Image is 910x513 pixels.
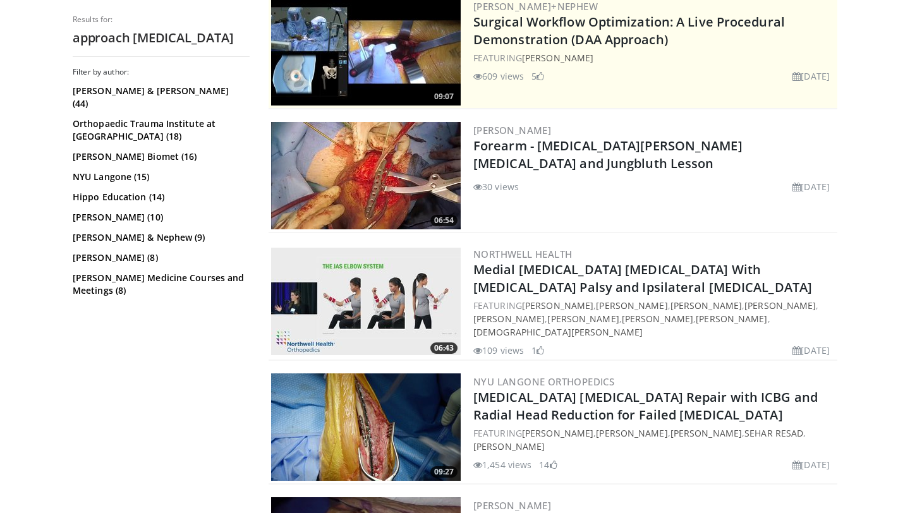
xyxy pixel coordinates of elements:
[473,248,572,260] a: Northwell Health
[473,426,835,453] div: FEATURING , , , ,
[73,231,246,244] a: [PERSON_NAME] & Nephew (9)
[430,342,458,354] span: 06:43
[430,466,458,478] span: 09:27
[73,150,246,163] a: [PERSON_NAME] Biomet (16)
[792,69,830,83] li: [DATE]
[430,91,458,102] span: 09:07
[73,30,250,46] h2: approach [MEDICAL_DATA]
[271,373,461,481] a: 09:27
[473,180,519,193] li: 30 views
[271,122,461,229] a: 06:54
[271,373,461,481] img: 701f4cd5-525e-4ba9-aa50-79fb4386ff7d.jpg.300x170_q85_crop-smart_upscale.jpg
[73,191,246,203] a: Hippo Education (14)
[473,69,524,83] li: 609 views
[596,427,667,439] a: [PERSON_NAME]
[473,499,551,512] a: [PERSON_NAME]
[522,299,593,311] a: [PERSON_NAME]
[473,313,545,325] a: [PERSON_NAME]
[744,299,816,311] a: [PERSON_NAME]
[73,251,246,264] a: [PERSON_NAME] (8)
[73,118,246,143] a: Orthopaedic Trauma Institute at [GEOGRAPHIC_DATA] (18)
[531,344,544,357] li: 1
[73,15,250,25] p: Results for:
[73,211,246,224] a: [PERSON_NAME] (10)
[271,248,461,355] a: 06:43
[473,299,835,339] div: FEATURING , , , , , , , ,
[473,51,835,64] div: FEATURING
[473,13,785,48] a: Surgical Workflow Optimization: A Live Procedural Demonstration (DAA Approach)
[744,427,803,439] a: Sehar Resad
[473,137,743,172] a: Forearm - [MEDICAL_DATA][PERSON_NAME][MEDICAL_DATA] and Jungbluth Lesson
[547,313,619,325] a: [PERSON_NAME]
[792,458,830,471] li: [DATE]
[792,180,830,193] li: [DATE]
[473,344,524,357] li: 109 views
[539,458,557,471] li: 14
[73,67,250,77] h3: Filter by author:
[531,69,544,83] li: 5
[473,440,545,452] a: [PERSON_NAME]
[473,124,551,136] a: [PERSON_NAME]
[473,261,812,296] a: Medial [MEDICAL_DATA] [MEDICAL_DATA] With [MEDICAL_DATA] Palsy and Ipsilateral [MEDICAL_DATA]
[596,299,667,311] a: [PERSON_NAME]
[271,248,461,355] img: db99012b-a117-40cd-8a12-f0770903c74d.300x170_q85_crop-smart_upscale.jpg
[696,313,767,325] a: [PERSON_NAME]
[73,272,246,297] a: [PERSON_NAME] Medicine Courses and Meetings (8)
[73,85,246,110] a: [PERSON_NAME] & [PERSON_NAME] (44)
[473,389,818,423] a: [MEDICAL_DATA] [MEDICAL_DATA] Repair with ICBG and Radial Head Reduction for Failed [MEDICAL_DATA]
[473,458,531,471] li: 1,454 views
[522,427,593,439] a: [PERSON_NAME]
[473,326,643,338] a: [DEMOGRAPHIC_DATA][PERSON_NAME]
[473,375,614,388] a: NYU Langone Orthopedics
[430,215,458,226] span: 06:54
[670,299,742,311] a: [PERSON_NAME]
[670,427,742,439] a: [PERSON_NAME]
[792,344,830,357] li: [DATE]
[622,313,693,325] a: [PERSON_NAME]
[522,52,593,64] a: [PERSON_NAME]
[271,122,461,229] img: 8eb1b581-1f49-4132-a6ff-46c20d2c9ccc.300x170_q85_crop-smart_upscale.jpg
[73,171,246,183] a: NYU Langone (15)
